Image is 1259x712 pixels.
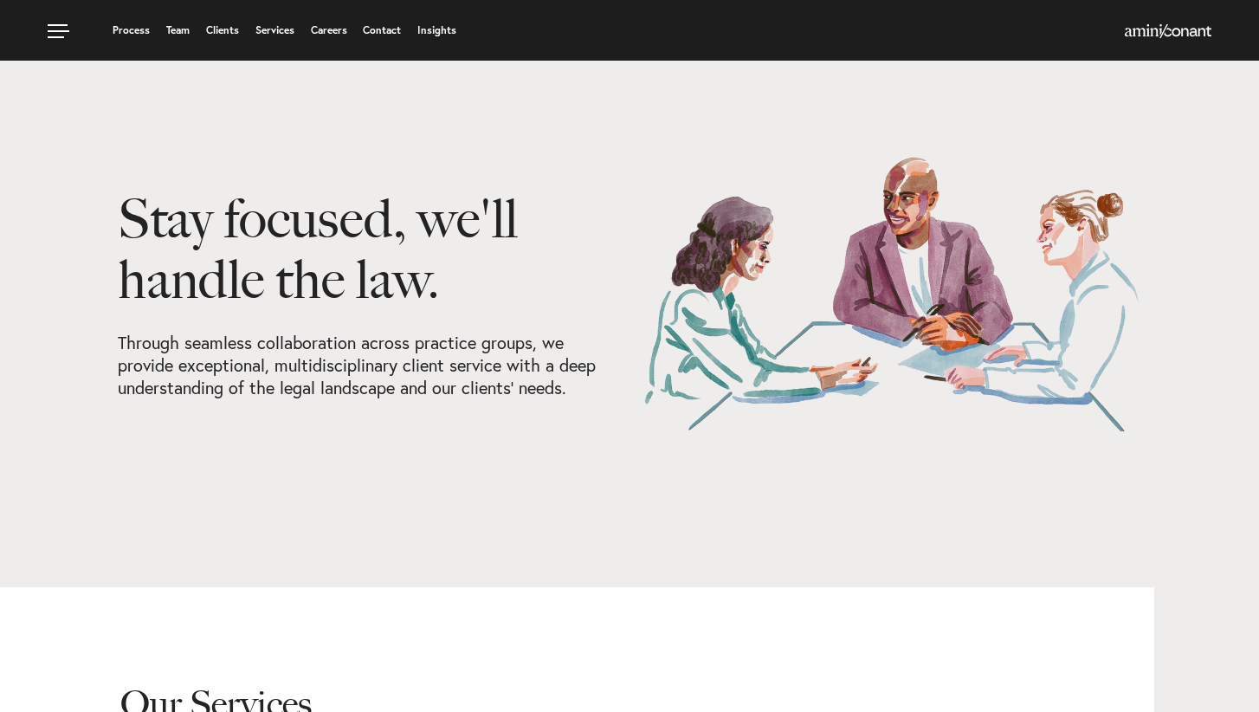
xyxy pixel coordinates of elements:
[1125,25,1211,39] a: Home
[118,189,617,332] h1: Stay focused, we'll handle the law.
[166,25,190,36] a: Team
[363,25,401,36] a: Contact
[113,25,150,36] a: Process
[118,332,617,399] p: Through seamless collaboration across practice groups, we provide exceptional, multidisciplinary ...
[1125,24,1211,38] img: Amini & Conant
[642,156,1141,431] img: Our Services
[311,25,347,36] a: Careers
[206,25,239,36] a: Clients
[255,25,294,36] a: Services
[417,25,456,36] a: Insights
